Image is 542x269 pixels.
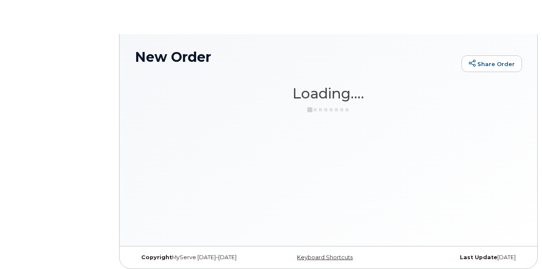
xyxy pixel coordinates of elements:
img: ajax-loader-3a6953c30dc77f0bf724df975f13086db4f4c1262e45940f03d1251963f1bf2e.gif [307,107,350,113]
strong: Copyright [141,254,172,260]
strong: Last Update [460,254,497,260]
div: MyServe [DATE]–[DATE] [135,254,264,261]
h1: New Order [135,49,457,64]
a: Share Order [462,55,522,72]
div: [DATE] [393,254,522,261]
h1: Loading.... [135,86,522,101]
a: Keyboard Shortcuts [297,254,353,260]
